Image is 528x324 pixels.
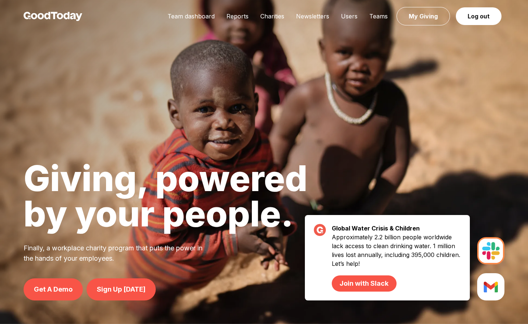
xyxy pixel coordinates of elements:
a: Users [335,13,363,20]
h1: Giving, powered by your people. [24,161,307,231]
a: Get A Demo [24,278,83,300]
a: Newsletters [290,13,335,20]
img: Slack [477,237,504,264]
a: Log out [456,7,501,25]
img: Slack [477,273,504,300]
a: Sign Up [DATE] [87,278,156,300]
a: Join with Slack [332,275,396,292]
a: Teams [363,13,394,20]
a: My Giving [397,7,450,25]
strong: Global Water Crisis & Children [332,225,420,232]
a: Reports [221,13,254,20]
a: Charities [254,13,290,20]
p: Approximately 2.2 billion people worldwide lack access to clean drinking water. 1 million lives l... [332,233,461,292]
a: Team dashboard [162,13,221,20]
img: GoodToday [24,12,82,21]
p: Finally, a workplace charity program that puts the power in the hands of your employees. [24,243,212,264]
